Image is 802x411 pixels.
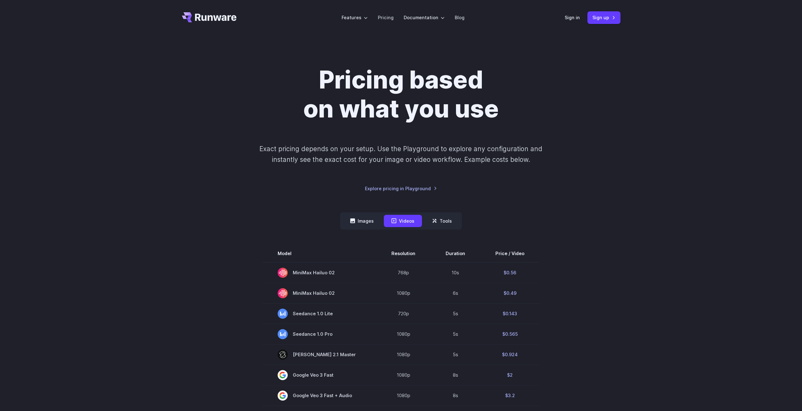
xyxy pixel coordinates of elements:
[565,14,580,21] a: Sign in
[376,365,430,385] td: 1080p
[247,144,554,165] p: Exact pricing depends on your setup. Use the Playground to explore any configuration and instantl...
[365,185,437,192] a: Explore pricing in Playground
[376,303,430,324] td: 720p
[430,283,480,303] td: 6s
[480,303,539,324] td: $0.143
[430,262,480,283] td: 10s
[376,245,430,262] th: Resolution
[480,245,539,262] th: Price / Video
[404,14,445,21] label: Documentation
[376,262,430,283] td: 768p
[424,215,459,227] button: Tools
[430,344,480,365] td: 5s
[278,288,361,298] span: MiniMax Hailuo 02
[480,344,539,365] td: $0.924
[384,215,422,227] button: Videos
[480,262,539,283] td: $0.56
[430,303,480,324] td: 5s
[430,245,480,262] th: Duration
[480,365,539,385] td: $2
[480,385,539,406] td: $3.2
[278,329,361,339] span: Seedance 1.0 Pro
[278,309,361,319] span: Seedance 1.0 Lite
[342,14,368,21] label: Features
[376,344,430,365] td: 1080p
[278,268,361,278] span: MiniMax Hailuo 02
[263,245,376,262] th: Model
[278,370,361,380] span: Google Veo 3 Fast
[343,215,381,227] button: Images
[376,324,430,344] td: 1080p
[278,391,361,401] span: Google Veo 3 Fast + Audio
[430,324,480,344] td: 5s
[430,365,480,385] td: 8s
[376,283,430,303] td: 1080p
[182,12,237,22] a: Go to /
[376,385,430,406] td: 1080p
[226,66,577,123] h1: Pricing based on what you use
[455,14,464,21] a: Blog
[378,14,394,21] a: Pricing
[278,350,361,360] span: [PERSON_NAME] 2.1 Master
[480,324,539,344] td: $0.565
[587,11,620,24] a: Sign up
[480,283,539,303] td: $0.49
[430,385,480,406] td: 8s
